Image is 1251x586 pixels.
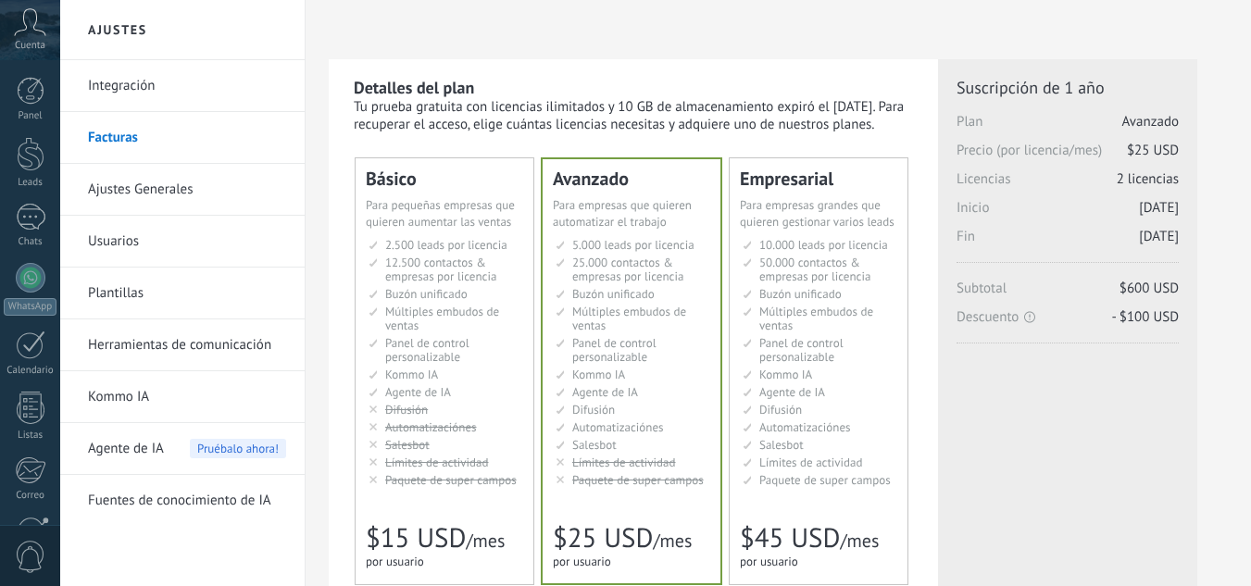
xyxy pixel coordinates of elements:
[759,367,812,382] span: Kommo IA
[572,304,686,333] span: Múltiples embudos de ventas
[88,319,286,371] a: Herramientas de comunicación
[572,237,694,253] span: 5.000 leads por licencia
[957,113,1179,142] span: Plan
[759,402,802,418] span: Difusión
[60,268,305,319] li: Plantillas
[759,419,851,435] span: Automatizaciónes
[957,142,1179,170] span: Precio (por licencia/mes)
[740,169,897,188] div: Empresarial
[1139,199,1179,217] span: [DATE]
[759,255,870,284] span: 50.000 contactos & empresas por licencia
[385,367,438,382] span: Kommo IA
[385,384,451,400] span: Agente de IA
[572,384,638,400] span: Agente de IA
[60,371,305,423] li: Kommo IA
[759,384,825,400] span: Agente de IA
[572,367,625,382] span: Kommo IA
[385,237,507,253] span: 2.500 leads por licencia
[740,520,840,555] span: $45 USD
[385,304,499,333] span: Múltiples embudos de ventas
[572,255,683,284] span: 25.000 contactos & empresas por licencia
[60,60,305,112] li: Integración
[366,197,515,230] span: Para pequeñas empresas que quieren aumentar las ventas
[759,237,888,253] span: 10.000 leads por licencia
[572,335,657,365] span: Panel de control personalizable
[88,268,286,319] a: Plantillas
[957,308,1179,326] span: Descuento
[759,304,873,333] span: Múltiples embudos de ventas
[466,529,505,553] span: /mes
[88,164,286,216] a: Ajustes Generales
[60,319,305,371] li: Herramientas de comunicación
[60,112,305,164] li: Facturas
[740,197,894,230] span: Para empresas grandes que quieren gestionar varios leads
[759,335,844,365] span: Panel de control personalizable
[4,298,56,316] div: WhatsApp
[553,197,692,230] span: Para empresas que quieren automatizar el trabajo
[385,255,496,284] span: 12.500 contactos & empresas por licencia
[385,455,489,470] span: Límites de actividad
[1117,170,1179,188] span: 2 licencias
[1120,280,1179,297] span: $600 USD
[957,170,1179,199] span: Licencias
[759,472,891,488] span: Paquete de super campos
[957,280,1179,308] span: Subtotal
[4,490,57,502] div: Correo
[385,472,517,488] span: Paquete de super campos
[1139,228,1179,245] span: [DATE]
[553,554,611,569] span: por usuario
[366,520,466,555] span: $15 USD
[190,439,286,458] span: Pruébalo ahora!
[572,419,664,435] span: Automatizaciónes
[60,423,305,475] li: Agente de IA
[740,554,798,569] span: por usuario
[366,554,424,569] span: por usuario
[60,475,305,526] li: Fuentes de conocimiento de IA
[15,40,45,52] span: Cuenta
[60,164,305,216] li: Ajustes Generales
[957,228,1179,256] span: Fin
[840,529,879,553] span: /mes
[88,112,286,164] a: Facturas
[354,77,474,98] b: Detalles del plan
[957,199,1179,228] span: Inicio
[572,286,655,302] span: Buzón unificado
[88,423,286,475] a: Agente de IA Pruébalo ahora!
[1112,308,1179,326] span: - $100 USD
[88,475,286,527] a: Fuentes de conocimiento de IA
[385,437,430,453] span: Salesbot
[957,77,1179,98] span: Suscripción de 1 año
[1127,142,1179,159] span: $25 USD
[4,430,57,442] div: Listas
[354,98,915,133] div: Tu prueba gratuita con licencias ilimitados y 10 GB de almacenamiento expiró el [DATE]. Para recu...
[553,169,710,188] div: Avanzado
[572,437,617,453] span: Salesbot
[572,402,615,418] span: Difusión
[88,423,164,475] span: Agente de IA
[572,455,676,470] span: Límites de actividad
[385,419,477,435] span: Automatizaciónes
[653,529,692,553] span: /mes
[4,365,57,377] div: Calendario
[366,169,523,188] div: Básico
[4,177,57,189] div: Leads
[4,110,57,122] div: Panel
[88,216,286,268] a: Usuarios
[385,335,469,365] span: Panel de control personalizable
[385,402,428,418] span: Difusión
[572,472,704,488] span: Paquete de super campos
[553,520,653,555] span: $25 USD
[4,236,57,248] div: Chats
[385,286,468,302] span: Buzón unificado
[759,286,842,302] span: Buzón unificado
[60,216,305,268] li: Usuarios
[759,437,804,453] span: Salesbot
[88,60,286,112] a: Integración
[1122,113,1179,131] span: Avanzado
[88,371,286,423] a: Kommo IA
[759,455,863,470] span: Límites de actividad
